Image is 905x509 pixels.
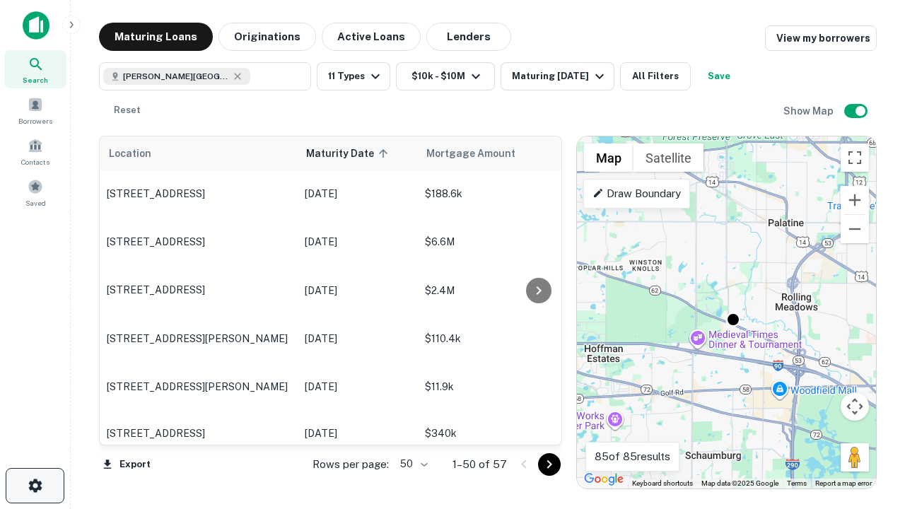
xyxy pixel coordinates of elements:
[25,197,46,209] span: Saved
[834,396,905,464] iframe: Chat Widget
[305,186,411,201] p: [DATE]
[123,70,229,83] span: [PERSON_NAME][GEOGRAPHIC_DATA], [GEOGRAPHIC_DATA]
[100,136,298,170] th: Location
[107,235,291,248] p: [STREET_ADDRESS]
[4,132,66,170] a: Contacts
[595,448,670,465] p: 85 of 85 results
[592,185,681,202] p: Draw Boundary
[765,25,877,51] a: View my borrowers
[107,283,291,296] p: [STREET_ADDRESS]
[783,103,836,119] h6: Show Map
[426,23,511,51] button: Lenders
[107,187,291,200] p: [STREET_ADDRESS]
[306,145,392,162] span: Maturity Date
[107,427,291,440] p: [STREET_ADDRESS]
[317,62,390,90] button: 11 Types
[580,470,627,488] img: Google
[99,454,154,475] button: Export
[841,215,869,243] button: Zoom out
[696,62,742,90] button: Save your search to get updates of matches that match your search criteria.
[632,479,693,488] button: Keyboard shortcuts
[298,136,418,170] th: Maturity Date
[425,379,566,394] p: $11.9k
[395,454,430,474] div: 50
[4,91,66,129] a: Borrowers
[815,479,872,487] a: Report a map error
[538,453,561,476] button: Go to next page
[305,426,411,441] p: [DATE]
[107,332,291,345] p: [STREET_ADDRESS][PERSON_NAME]
[841,144,869,172] button: Toggle fullscreen view
[620,62,691,90] button: All Filters
[99,23,213,51] button: Maturing Loans
[841,186,869,214] button: Zoom in
[396,62,495,90] button: $10k - $10M
[701,479,778,487] span: Map data ©2025 Google
[218,23,316,51] button: Originations
[18,115,52,127] span: Borrowers
[4,173,66,211] a: Saved
[305,379,411,394] p: [DATE]
[21,156,49,168] span: Contacts
[107,380,291,393] p: [STREET_ADDRESS][PERSON_NAME]
[426,145,534,162] span: Mortgage Amount
[633,144,703,172] button: Show satellite imagery
[501,62,614,90] button: Maturing [DATE]
[425,186,566,201] p: $188.6k
[425,234,566,250] p: $6.6M
[577,136,876,488] div: 0 0
[23,11,49,40] img: capitalize-icon.png
[313,456,389,473] p: Rows per page:
[418,136,573,170] th: Mortgage Amount
[4,50,66,88] a: Search
[305,331,411,346] p: [DATE]
[787,479,807,487] a: Terms
[452,456,507,473] p: 1–50 of 57
[105,96,150,124] button: Reset
[305,283,411,298] p: [DATE]
[305,234,411,250] p: [DATE]
[512,68,608,85] div: Maturing [DATE]
[580,470,627,488] a: Open this area in Google Maps (opens a new window)
[322,23,421,51] button: Active Loans
[23,74,48,86] span: Search
[425,283,566,298] p: $2.4M
[584,144,633,172] button: Show street map
[108,145,151,162] span: Location
[425,426,566,441] p: $340k
[841,392,869,421] button: Map camera controls
[425,331,566,346] p: $110.4k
